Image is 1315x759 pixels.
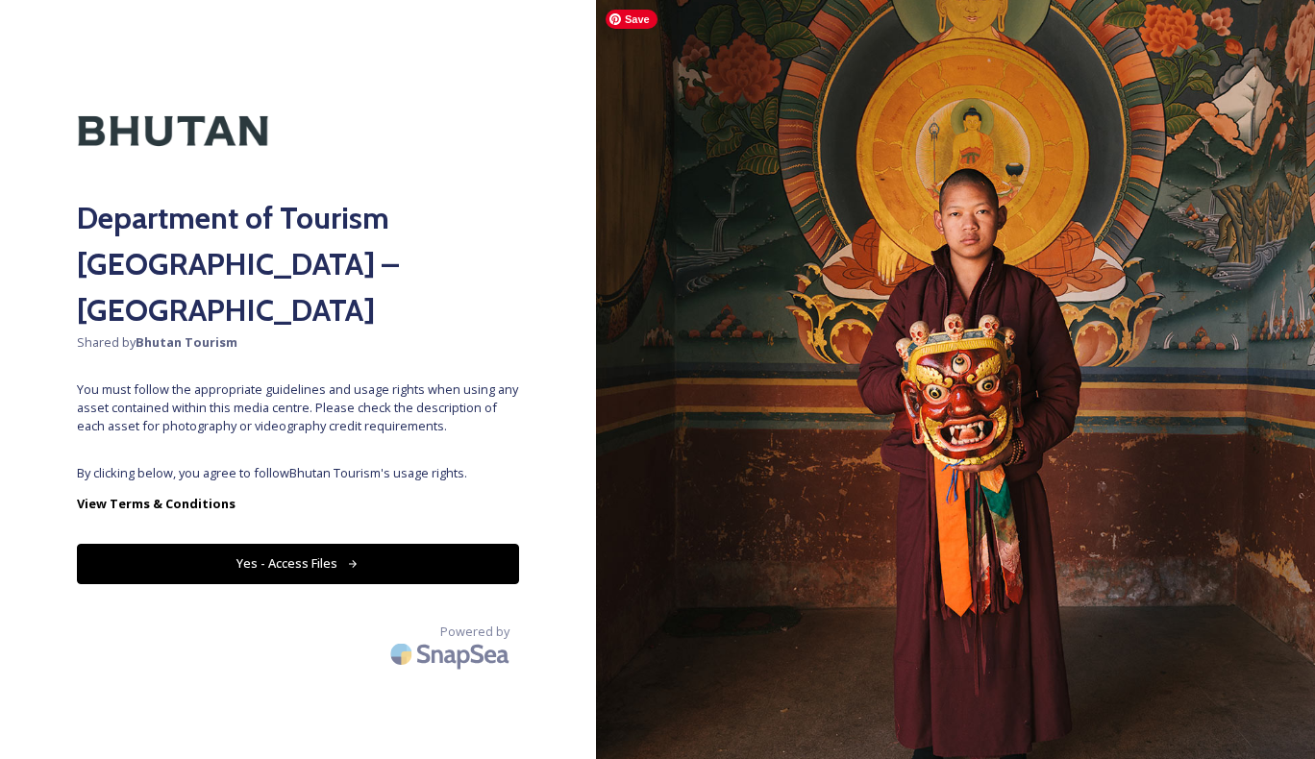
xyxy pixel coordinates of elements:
img: SnapSea Logo [385,631,519,676]
span: Shared by [77,333,519,352]
span: Powered by [440,623,509,641]
a: View Terms & Conditions [77,492,519,515]
span: By clicking below, you agree to follow Bhutan Tourism 's usage rights. [77,464,519,482]
span: Save [606,10,657,29]
span: You must follow the appropriate guidelines and usage rights when using any asset contained within... [77,380,519,436]
h2: Department of Tourism [GEOGRAPHIC_DATA] – [GEOGRAPHIC_DATA] [77,195,519,333]
strong: View Terms & Conditions [77,495,236,512]
strong: Bhutan Tourism [136,333,237,351]
button: Yes - Access Files [77,544,519,583]
img: Kingdom-of-Bhutan-Logo.png [77,77,269,185]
